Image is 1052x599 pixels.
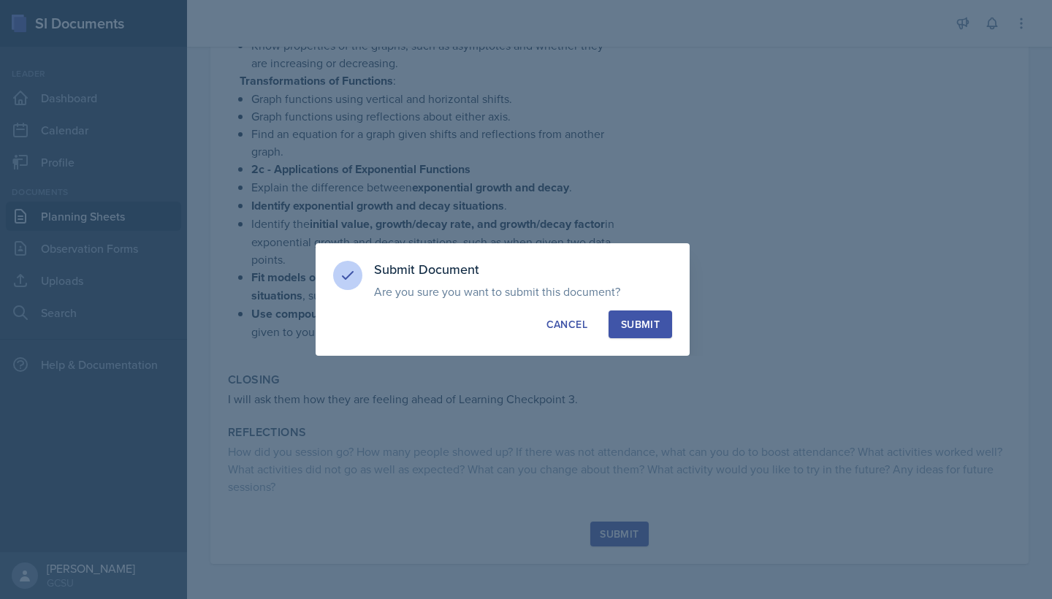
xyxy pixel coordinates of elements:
button: Cancel [534,310,600,338]
div: Cancel [546,317,587,332]
div: Submit [621,317,660,332]
button: Submit [609,310,672,338]
h3: Submit Document [374,261,672,278]
p: Are you sure you want to submit this document? [374,284,672,299]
